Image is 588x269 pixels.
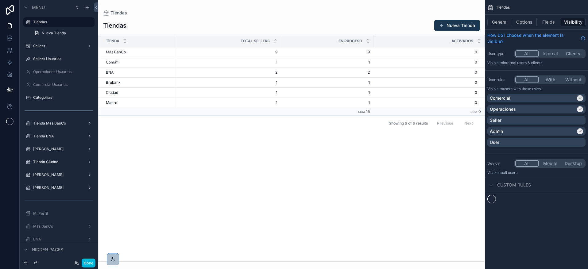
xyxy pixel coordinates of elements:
[33,56,91,61] label: Sellers Usuarios
[241,39,270,44] span: Total Sellers
[31,28,95,38] a: Nueva Tienda
[512,18,537,26] button: Options
[478,109,481,114] span: 0
[487,86,586,91] p: Visible to
[33,82,91,87] label: Comercial Usuarios
[106,70,114,75] span: BNA
[562,160,585,167] button: Desktop
[490,106,516,112] p: Operaciones
[33,147,82,152] label: [PERSON_NAME]
[106,39,119,44] span: Tienda
[82,259,95,267] button: Done
[106,70,172,75] a: BNA
[338,39,362,44] span: En Proceso
[490,95,510,101] p: Comercial
[33,121,82,126] label: Tienda Más BanCo
[503,60,542,65] span: Internal users & clients
[106,60,172,65] a: Comafi
[451,39,473,44] span: Activados
[366,109,370,114] span: 15
[539,76,562,83] button: With
[106,80,121,85] span: Brubank
[106,50,126,55] span: Más BanCo
[537,18,561,26] button: Fields
[106,90,172,95] a: Ciudad
[33,20,91,25] label: Tiendas
[490,139,499,145] p: User
[33,172,82,177] label: [PERSON_NAME]
[106,100,117,105] span: Macro
[487,170,586,175] p: Visible to
[561,18,586,26] button: Visibility
[389,121,428,126] span: Showing 6 of 6 results
[515,76,539,83] button: All
[515,50,539,57] button: All
[503,170,517,175] span: all users
[106,80,172,85] a: Brubank
[106,60,118,65] span: Comafi
[487,18,512,26] button: General
[487,161,512,166] label: Device
[487,32,578,44] span: How do I choose when the element is visible?
[487,77,512,82] label: User roles
[470,110,477,113] small: Sum
[562,50,585,57] button: Clients
[33,44,82,48] label: Sellers
[539,160,562,167] button: Mobile
[32,247,63,253] span: Hidden pages
[490,117,501,123] p: Seller
[33,134,82,139] label: Tienda BNA
[106,100,172,105] a: Macro
[33,69,91,74] label: Operaciones Usuarios
[497,182,531,188] span: Custom rules
[562,76,585,83] button: Without
[42,31,66,36] span: Nueva Tienda
[33,211,91,216] label: Mi Perfil
[106,90,118,95] span: Ciudad
[106,50,172,55] a: Más BanCo
[33,95,91,100] label: Categorias
[503,86,541,91] span: Users with these roles
[33,185,82,190] label: [PERSON_NAME]
[33,224,82,229] label: Más BanCo
[33,159,82,164] label: Tienda Ciudad
[539,50,562,57] button: Internal
[487,32,586,44] a: How do I choose when the element is visible?
[358,110,365,113] small: Sum
[487,51,512,56] label: User type
[515,160,539,167] button: All
[487,60,586,65] p: Visible to
[32,4,45,10] span: Menu
[33,237,82,242] label: BNA
[496,5,510,10] span: Tiendas
[490,128,503,134] p: Admin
